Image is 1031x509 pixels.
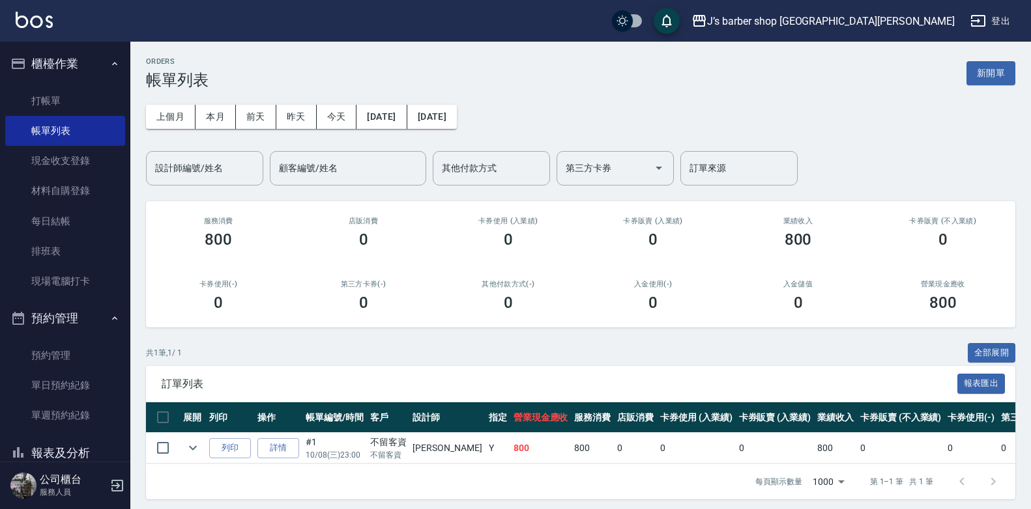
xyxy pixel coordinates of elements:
a: 每日結帳 [5,206,125,236]
td: 0 [736,433,815,463]
h3: 0 [794,294,803,312]
h3: 0 [359,230,368,249]
td: 0 [944,433,998,463]
div: J’s barber shop [GEOGRAPHIC_DATA][PERSON_NAME] [707,13,955,29]
h3: 0 [359,294,368,312]
h3: 0 [504,230,513,249]
button: 登出 [965,9,1015,33]
h2: 業績收入 [741,217,854,225]
h3: 0 [938,230,948,249]
a: 新開單 [966,66,1015,79]
button: Open [648,158,669,178]
h2: 第三方卡券(-) [306,280,420,288]
h3: 800 [929,294,957,312]
td: 0 [614,433,657,463]
a: 排班表 [5,236,125,266]
a: 單日預約紀錄 [5,370,125,400]
h2: 卡券使用 (入業績) [452,217,565,225]
h2: 卡券販賣 (入業績) [596,217,710,225]
td: Y [486,433,510,463]
a: 預約管理 [5,340,125,370]
button: expand row [183,438,203,458]
td: 0 [657,433,736,463]
a: 單週預約紀錄 [5,400,125,430]
button: 前天 [236,105,276,129]
button: 預約管理 [5,301,125,335]
p: 10/08 (三) 23:00 [306,449,364,461]
p: 共 1 筆, 1 / 1 [146,347,182,359]
th: 營業現金應收 [510,402,572,433]
td: #1 [302,433,367,463]
th: 卡券販賣 (不入業績) [857,402,944,433]
th: 指定 [486,402,510,433]
th: 操作 [254,402,302,433]
img: Logo [16,12,53,28]
button: 新開單 [966,61,1015,85]
h2: 營業現金應收 [886,280,1000,288]
a: 現金收支登錄 [5,146,125,176]
div: 1000 [807,464,849,499]
a: 詳情 [257,438,299,458]
th: 客戶 [367,402,410,433]
a: 報表匯出 [957,377,1006,389]
th: 卡券販賣 (入業績) [736,402,815,433]
h5: 公司櫃台 [40,473,106,486]
h3: 0 [214,294,223,312]
h2: 入金儲值 [741,280,854,288]
button: 櫃檯作業 [5,47,125,81]
button: 報表匯出 [957,374,1006,394]
button: 報表及分析 [5,436,125,470]
p: 服務人員 [40,486,106,498]
th: 卡券使用(-) [944,402,998,433]
button: save [654,8,680,34]
th: 服務消費 [571,402,614,433]
h3: 0 [504,294,513,312]
p: 每頁顯示數量 [755,476,802,488]
button: [DATE] [356,105,407,129]
span: 訂單列表 [162,378,957,391]
a: 現場電腦打卡 [5,266,125,296]
h2: ORDERS [146,57,209,66]
div: 不留客資 [370,435,407,449]
th: 展開 [180,402,206,433]
th: 業績收入 [814,402,857,433]
h3: 800 [205,230,232,249]
button: 列印 [209,438,251,458]
td: 800 [571,433,614,463]
h3: 0 [648,294,658,312]
th: 設計師 [409,402,485,433]
th: 列印 [206,402,254,433]
td: 0 [857,433,944,463]
button: 上個月 [146,105,196,129]
th: 帳單編號/時間 [302,402,367,433]
p: 不留客資 [370,449,407,461]
img: Person [10,473,36,499]
h2: 入金使用(-) [596,280,710,288]
h3: 800 [785,230,812,249]
h3: 0 [648,230,658,249]
h2: 店販消費 [306,217,420,225]
a: 材料自購登錄 [5,176,125,206]
td: 800 [814,433,857,463]
button: 昨天 [276,105,317,129]
a: 帳單列表 [5,116,125,146]
td: [PERSON_NAME] [409,433,485,463]
h3: 服務消費 [162,217,275,225]
td: 800 [510,433,572,463]
button: 全部展開 [968,343,1016,363]
button: J’s barber shop [GEOGRAPHIC_DATA][PERSON_NAME] [686,8,960,34]
th: 卡券使用 (入業績) [657,402,736,433]
h2: 卡券販賣 (不入業績) [886,217,1000,225]
p: 第 1–1 筆 共 1 筆 [870,476,933,488]
h3: 帳單列表 [146,71,209,89]
button: [DATE] [407,105,457,129]
h2: 其他付款方式(-) [452,280,565,288]
a: 打帳單 [5,86,125,116]
h2: 卡券使用(-) [162,280,275,288]
button: 今天 [317,105,357,129]
th: 店販消費 [614,402,657,433]
button: 本月 [196,105,236,129]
